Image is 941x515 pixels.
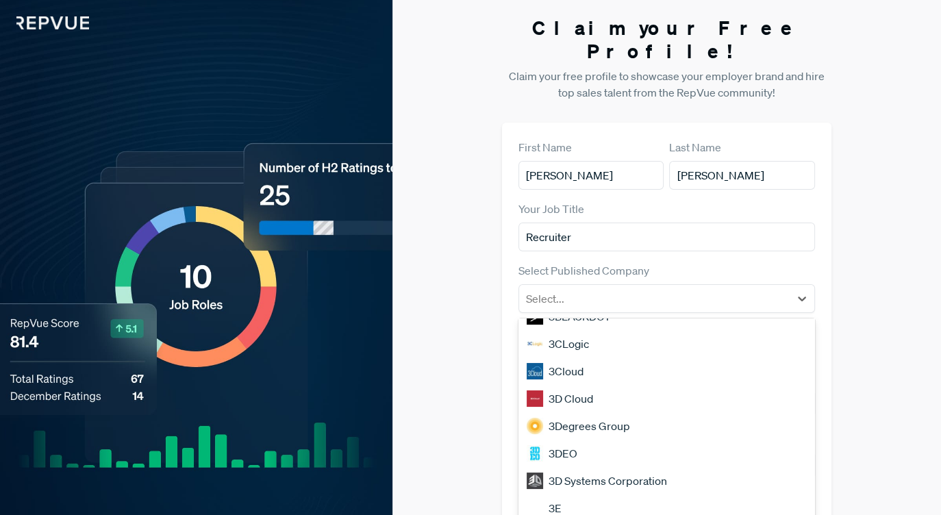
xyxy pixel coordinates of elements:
[518,440,815,467] div: 3DEO
[669,161,814,190] input: Last Name
[518,357,815,385] div: 3Cloud
[527,445,543,462] img: 3DEO
[518,139,572,155] label: First Name
[527,418,543,434] img: 3Degrees Group
[518,467,815,494] div: 3D Systems Corporation
[518,201,584,217] label: Your Job Title
[502,16,831,62] h3: Claim your Free Profile!
[527,363,543,379] img: 3Cloud
[669,139,721,155] label: Last Name
[518,412,815,440] div: 3Degrees Group
[527,336,543,352] img: 3CLogic
[502,68,831,101] p: Claim your free profile to showcase your employer brand and hire top sales talent from the RepVue...
[527,390,543,407] img: 3D Cloud
[518,161,664,190] input: First Name
[518,330,815,357] div: 3CLogic
[527,473,543,489] img: 3D Systems Corporation
[518,223,815,251] input: Title
[518,385,815,412] div: 3D Cloud
[518,262,649,279] label: Select Published Company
